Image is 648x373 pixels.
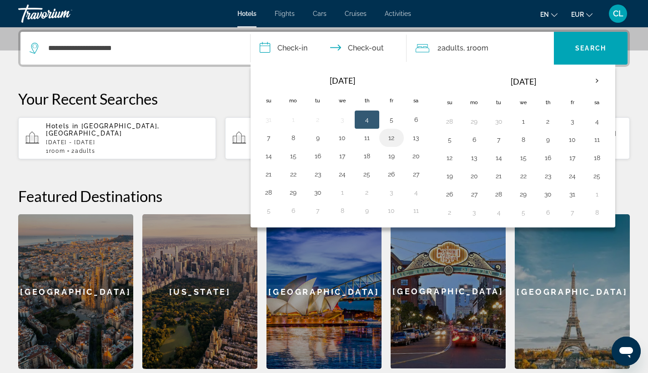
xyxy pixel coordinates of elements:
[18,117,216,160] button: Hotels in [GEOGRAPHIC_DATA], [GEOGRAPHIC_DATA][DATE] - [DATE]1Room2Adults
[515,214,630,369] a: [GEOGRAPHIC_DATA]
[409,150,423,162] button: Day 20
[384,150,399,162] button: Day 19
[541,206,555,219] button: Day 6
[540,11,549,18] span: en
[516,115,531,128] button: Day 1
[20,32,628,65] div: Search widget
[335,186,350,199] button: Day 1
[281,71,404,91] th: [DATE]
[516,133,531,146] button: Day 8
[261,131,276,144] button: Day 7
[612,337,641,366] iframe: Bouton de lancement de la fenêtre de messagerie
[335,131,350,144] button: Day 10
[261,150,276,162] button: Day 14
[467,133,482,146] button: Day 6
[442,188,457,201] button: Day 26
[46,148,65,154] span: 1
[18,214,133,369] a: [GEOGRAPHIC_DATA]
[75,148,95,154] span: Adults
[442,115,457,128] button: Day 28
[467,151,482,164] button: Day 13
[565,188,580,201] button: Day 31
[286,204,301,217] button: Day 6
[590,151,604,164] button: Day 18
[565,170,580,182] button: Day 24
[467,206,482,219] button: Day 3
[590,206,604,219] button: Day 8
[409,131,423,144] button: Day 13
[492,188,506,201] button: Day 28
[49,148,65,154] span: Room
[571,8,593,21] button: Change currency
[565,133,580,146] button: Day 10
[237,10,256,17] a: Hotels
[286,131,301,144] button: Day 8
[442,151,457,164] button: Day 12
[492,170,506,182] button: Day 21
[442,44,463,52] span: Adults
[286,150,301,162] button: Day 15
[516,151,531,164] button: Day 15
[516,188,531,201] button: Day 29
[565,206,580,219] button: Day 7
[311,131,325,144] button: Day 9
[360,204,374,217] button: Day 9
[142,214,257,369] a: [US_STATE]
[71,148,95,154] span: 2
[590,115,604,128] button: Day 4
[492,133,506,146] button: Day 7
[463,42,488,55] span: , 1
[311,204,325,217] button: Day 7
[46,139,209,146] p: [DATE] - [DATE]
[590,133,604,146] button: Day 11
[311,113,325,126] button: Day 2
[467,115,482,128] button: Day 29
[335,150,350,162] button: Day 17
[286,113,301,126] button: Day 1
[335,168,350,181] button: Day 24
[46,122,160,137] span: [GEOGRAPHIC_DATA], [GEOGRAPHIC_DATA]
[606,4,630,23] button: User Menu
[541,151,555,164] button: Day 16
[261,204,276,217] button: Day 5
[384,204,399,217] button: Day 10
[360,131,374,144] button: Day 11
[442,133,457,146] button: Day 5
[384,168,399,181] button: Day 26
[275,10,295,17] a: Flights
[384,113,399,126] button: Day 5
[585,71,609,91] button: Next month
[384,186,399,199] button: Day 3
[437,42,463,55] span: 2
[385,10,411,17] a: Activities
[541,133,555,146] button: Day 9
[516,170,531,182] button: Day 22
[335,204,350,217] button: Day 8
[391,214,506,369] a: [GEOGRAPHIC_DATA]
[251,32,407,65] button: Check in and out dates
[46,122,79,130] span: Hotels in
[261,186,276,199] button: Day 28
[442,206,457,219] button: Day 2
[345,10,367,17] a: Cruises
[409,168,423,181] button: Day 27
[492,115,506,128] button: Day 30
[565,115,580,128] button: Day 3
[541,115,555,128] button: Day 2
[407,32,554,65] button: Travelers: 2 adults, 0 children
[360,113,374,126] button: Day 4
[286,186,301,199] button: Day 29
[313,10,327,17] a: Cars
[266,214,382,369] a: [GEOGRAPHIC_DATA]
[286,168,301,181] button: Day 22
[311,186,325,199] button: Day 30
[575,45,606,52] span: Search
